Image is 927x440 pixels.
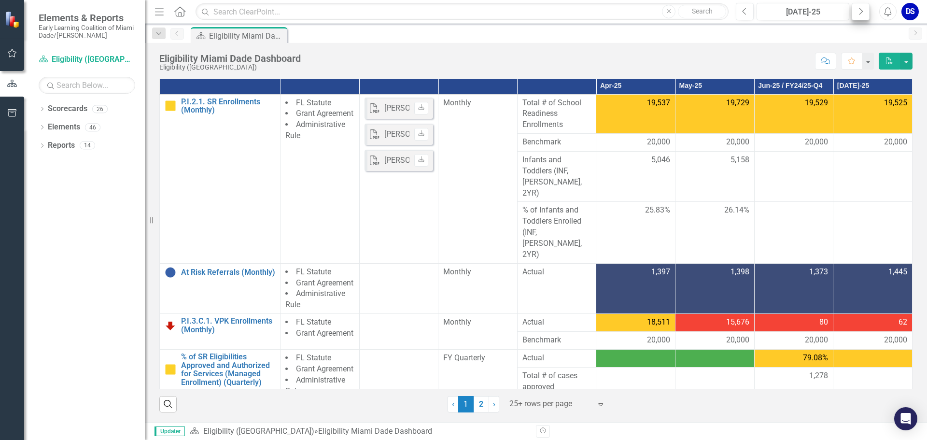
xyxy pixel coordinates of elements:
span: Benchmark [522,335,591,346]
img: Caution [165,364,176,375]
img: ClearPoint Strategy [4,11,22,28]
img: No Information [165,267,176,278]
input: Search Below... [39,77,135,94]
div: [PERSON_NAME] ELC- [DATE] Recap.pdf [384,103,520,114]
span: 1,398 [730,267,749,278]
td: Double-Click to Edit [754,94,833,134]
td: Double-Click to Edit Right Click for Context Menu [160,263,281,313]
td: Double-Click to Edit [754,152,833,202]
span: 20,000 [647,335,670,346]
td: Double-Click to Edit [675,332,755,350]
span: Grant Agreement [296,109,353,118]
span: › [493,399,495,409]
a: % of SR Eligibilities Approved and Authorized for Services (Managed Enrollment) (Quarterly) [181,353,275,386]
a: 2 [474,396,489,412]
span: Grant Agreement [296,364,353,373]
td: Double-Click to Edit [754,332,833,350]
td: Double-Click to Edit [675,134,755,152]
div: Monthly [443,317,512,328]
td: Double-Click to Edit Right Click for Context Menu [160,314,281,350]
td: Double-Click to Edit [596,263,675,313]
span: 20,000 [726,335,749,346]
td: Double-Click to Edit [675,94,755,134]
div: 46 [85,123,100,131]
span: Search [692,7,713,15]
span: Updater [154,426,185,436]
div: [PERSON_NAME] ELC- [DATE] Recap.pdf [384,155,520,166]
div: Monthly [443,98,512,109]
span: FL Statute [296,267,331,276]
img: Caution [165,100,176,112]
td: Double-Click to Edit [754,314,833,332]
a: Eligibility ([GEOGRAPHIC_DATA]) [39,54,135,65]
td: Double-Click to Edit [833,314,913,332]
span: 20,000 [726,137,749,148]
button: [DATE]-25 [757,3,849,20]
a: Elements [48,122,80,133]
td: Double-Click to Edit [675,263,755,313]
span: FL Statute [296,317,331,326]
span: 19,537 [647,98,670,109]
img: Below Plan [165,320,176,331]
span: Benchmark [522,137,591,148]
span: Administrative Rule [285,375,345,396]
button: DS [901,3,919,20]
a: P.I.2.1. SR Enrollments (Monthly) [181,98,275,114]
span: 80 [819,317,828,328]
span: 5,158 [730,155,749,166]
div: [PERSON_NAME] ELC- [DATE] Recap.pdf [384,129,520,140]
td: Double-Click to Edit [833,152,913,202]
span: Infants and Toddlers (INF, [PERSON_NAME], 2YR) [522,155,591,199]
td: Double-Click to Edit [833,332,913,350]
span: 79.08% [803,353,828,364]
div: 26 [92,105,108,113]
div: Eligibility Miami Dade Dashboard [159,53,301,64]
span: 20,000 [805,137,828,148]
td: Double-Click to Edit Right Click for Context Menu [160,94,281,263]
td: Double-Click to Edit [596,134,675,152]
span: Total # of School Readiness Enrollments [522,98,591,131]
div: 14 [80,142,95,150]
span: 18,511 [647,317,670,328]
span: 25.83% [645,205,670,216]
span: 20,000 [884,137,907,148]
td: Double-Click to Edit [359,263,438,313]
div: Eligibility Miami Dade Dashboard [318,426,432,436]
input: Search ClearPoint... [196,3,729,20]
span: FL Statute [296,353,331,362]
td: Double-Click to Edit [754,134,833,152]
span: Total # of cases approved [522,370,591,393]
td: Double-Click to Edit [675,152,755,202]
a: Eligibility ([GEOGRAPHIC_DATA]) [203,426,314,436]
td: Double-Click to Edit [359,314,438,350]
span: FL Statute [296,98,331,107]
span: 1 [458,396,474,412]
td: Double-Click to Edit [596,94,675,134]
td: Double-Click to Edit [596,332,675,350]
td: Double-Click to Edit [596,314,675,332]
div: Eligibility Miami Dade Dashboard [209,30,285,42]
a: At Risk Referrals (Monthly) [181,268,275,277]
span: 20,000 [884,335,907,346]
span: 1,397 [651,267,670,278]
span: Actual [522,353,591,364]
span: 20,000 [647,137,670,148]
td: Double-Click to Edit [675,314,755,332]
div: [DATE]-25 [760,6,846,18]
div: FY Quarterly [443,353,512,364]
span: 15,676 [726,317,749,328]
span: 1,278 [809,370,828,382]
td: Double-Click to Edit [754,263,833,313]
span: Grant Agreement [296,328,353,338]
span: % of Infants and Toddlers Enrolled (INF, [PERSON_NAME], 2YR) [522,205,591,260]
span: Actual [522,317,591,328]
span: Elements & Reports [39,12,135,24]
button: Search [678,5,726,18]
span: Administrative Rule [285,120,345,140]
span: 5,046 [651,155,670,166]
td: Double-Click to Edit [596,152,675,202]
div: Eligibility ([GEOGRAPHIC_DATA]) [159,64,301,71]
td: Double-Click to Edit [833,94,913,134]
span: 1,373 [809,267,828,278]
td: Double-Click to Edit [359,94,438,263]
